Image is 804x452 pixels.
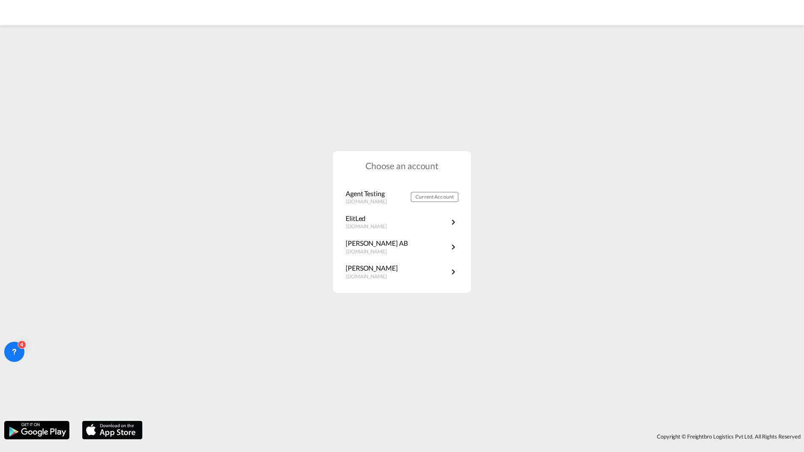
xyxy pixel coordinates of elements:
[346,214,395,223] p: ElitLed
[415,194,454,200] span: Current Account
[3,420,70,440] img: google.png
[448,267,458,277] md-icon: icon-chevron-right
[346,248,407,255] p: [DOMAIN_NAME]
[346,198,395,205] p: [DOMAIN_NAME]
[333,160,471,172] h1: Choose an account
[346,239,407,248] p: [PERSON_NAME] AB
[346,214,458,230] a: ElitLed[DOMAIN_NAME]
[346,273,398,280] p: [DOMAIN_NAME]
[147,429,804,444] div: Copyright © Freightbro Logistics Pvt Ltd. All Rights Reserved
[448,217,458,227] md-icon: icon-chevron-right
[346,239,458,255] a: [PERSON_NAME] AB[DOMAIN_NAME]
[448,242,458,252] md-icon: icon-chevron-right
[346,263,458,280] a: [PERSON_NAME][DOMAIN_NAME]
[346,189,458,205] a: Agent Testing[DOMAIN_NAME] Current Account
[81,420,143,440] img: apple.png
[346,223,395,230] p: [DOMAIN_NAME]
[411,192,458,202] button: Current Account
[346,189,395,198] p: Agent Testing
[346,263,398,273] p: [PERSON_NAME]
